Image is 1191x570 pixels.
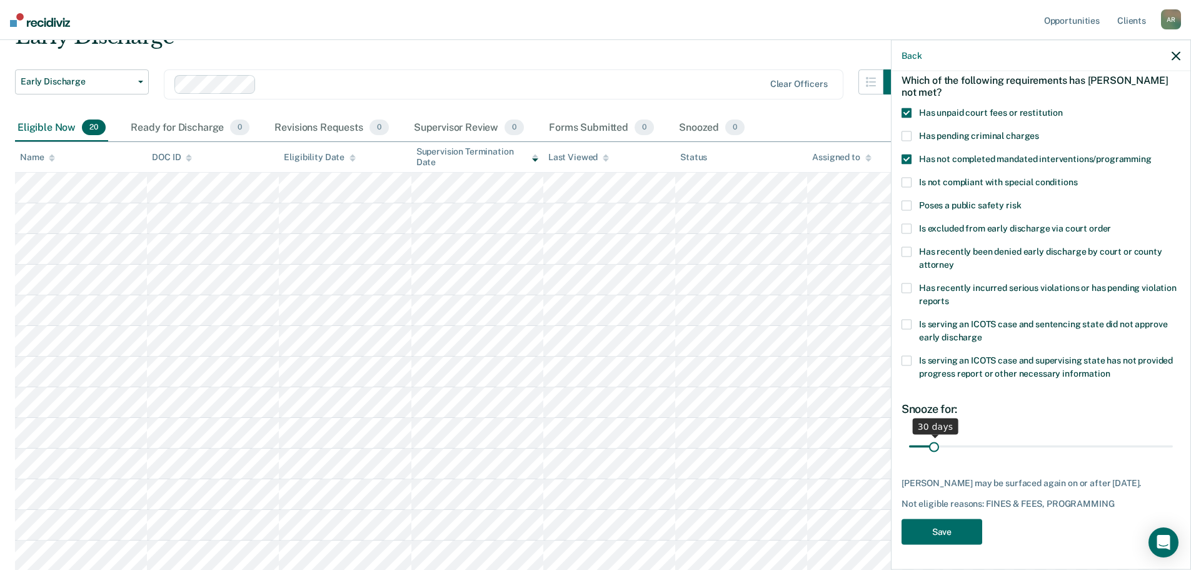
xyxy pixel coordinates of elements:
span: Is excluded from early discharge via court order [919,223,1111,233]
span: Is serving an ICOTS case and supervising state has not provided progress report or other necessar... [919,355,1173,378]
div: Not eligible reasons: FINES & FEES, PROGRAMMING [902,499,1180,509]
span: Has unpaid court fees or restitution [919,107,1063,117]
span: Early Discharge [21,76,133,87]
div: Supervision Termination Date [416,146,538,168]
button: Save [902,519,982,544]
div: Early Discharge [15,24,908,59]
div: Eligibility Date [284,152,356,163]
span: 0 [230,120,249,136]
div: Snooze for: [902,402,1180,415]
div: Revisions Requests [272,115,391,142]
div: A R [1161,9,1181,29]
span: 0 [505,120,524,136]
span: Is serving an ICOTS case and sentencing state did not approve early discharge [919,318,1167,342]
div: Snoozed [676,115,747,142]
div: DOC ID [152,152,192,163]
div: Clear officers [770,79,828,89]
div: [PERSON_NAME] may be surfaced again on or after [DATE]. [902,477,1180,488]
div: Forms Submitted [546,115,656,142]
div: Name [20,152,55,163]
img: Recidiviz [10,13,70,27]
span: Has recently incurred serious violations or has pending violation reports [919,282,1177,305]
button: Back [902,50,922,61]
span: Has not completed mandated interventions/programming [919,153,1152,163]
span: 0 [635,120,654,136]
div: Eligible Now [15,115,108,142]
div: Open Intercom Messenger [1148,527,1178,557]
span: Has pending criminal charges [919,130,1039,140]
div: Assigned to [812,152,871,163]
span: 0 [369,120,389,136]
span: Has recently been denied early discharge by court or county attorney [919,246,1162,269]
span: Is not compliant with special conditions [919,176,1077,186]
span: 0 [725,120,745,136]
div: Ready for Discharge [128,115,252,142]
span: Poses a public safety risk [919,200,1021,210]
div: Last Viewed [548,152,609,163]
div: Which of the following requirements has [PERSON_NAME] not met? [902,64,1180,108]
div: Supervisor Review [411,115,527,142]
span: 20 [82,120,106,136]
div: Status [680,152,707,163]
div: 30 days [913,418,958,434]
